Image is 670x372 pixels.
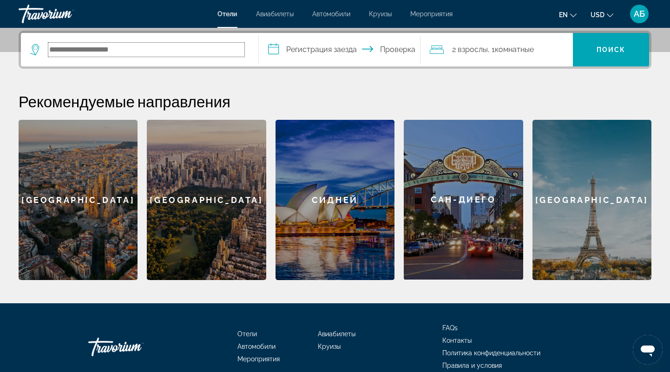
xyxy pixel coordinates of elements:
button: Изменить валюту [591,8,613,21]
a: Автомобили [312,10,350,18]
a: Барселона[GEOGRAPHIC_DATA] [19,120,138,280]
a: Авиабилеты [256,10,294,18]
a: Мероприятия [237,355,280,363]
a: Париж[GEOGRAPHIC_DATA] [532,120,651,280]
h2: Рекомендуемые направления [19,92,651,111]
a: Мероприятия [410,10,453,18]
a: Автомобили [237,343,276,350]
div: [GEOGRAPHIC_DATA] [147,120,266,280]
span: АБ [634,9,645,19]
iframe: Кнопка запуска окна обмена сообщениями [633,335,663,365]
div: Поиск виджет [21,33,649,66]
div: Сан-Диего [404,120,523,280]
span: комнатные [495,45,534,54]
span: Поиск [597,46,626,53]
a: Правила и условия [442,362,502,369]
button: Выберите дату регистрации и выезда [259,33,420,66]
input: Search hotel destination [48,43,244,57]
span: , 1 [488,43,534,56]
a: Круизы [318,343,341,350]
span: en [559,11,568,19]
div: [GEOGRAPHIC_DATA] [532,120,651,280]
button: Пользовательское меню [627,4,651,24]
a: Контакты [442,337,472,344]
a: Круизы [369,10,392,18]
div: [GEOGRAPHIC_DATA] [19,120,138,280]
span: Взрослы [458,45,488,54]
span: 2 [452,43,488,56]
a: Иди Домой [88,333,181,361]
a: Политика конфиденциальности [442,349,540,357]
a: Авиабилеты [318,330,355,338]
a: Травориум [19,2,112,26]
a: Нью-Йорк[GEOGRAPHIC_DATA] [147,120,266,280]
a: FAQs [442,324,458,332]
button: Изменить язык [559,8,577,21]
div: Сидней [276,120,394,280]
a: Отели [237,330,257,338]
span: USD [591,11,604,19]
a: Сан-ДиегоСан-Диего [404,120,523,280]
a: СиднейСидней [276,120,394,280]
button: Путешественники: 2 взрослых, 0 детей [420,33,573,66]
button: Поиск [573,33,649,66]
a: Отели [217,10,237,18]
